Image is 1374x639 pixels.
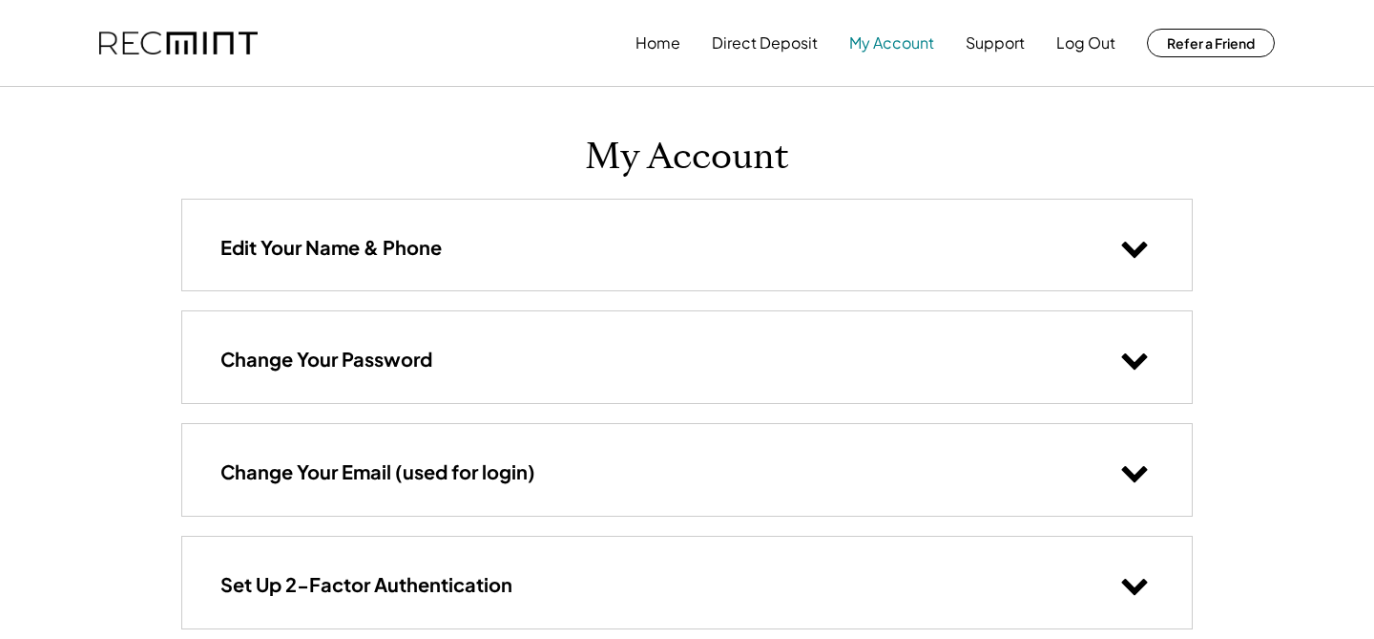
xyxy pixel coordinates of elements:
[1056,24,1115,62] button: Log Out
[849,24,934,62] button: My Account
[220,235,442,260] h3: Edit Your Name & Phone
[966,24,1025,62] button: Support
[712,24,818,62] button: Direct Deposit
[99,32,258,55] img: recmint-logotype%403x.png
[220,347,432,372] h3: Change Your Password
[220,459,535,484] h3: Change Your Email (used for login)
[635,24,680,62] button: Home
[585,135,789,180] h1: My Account
[1147,29,1275,57] button: Refer a Friend
[220,572,512,597] h3: Set Up 2-Factor Authentication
